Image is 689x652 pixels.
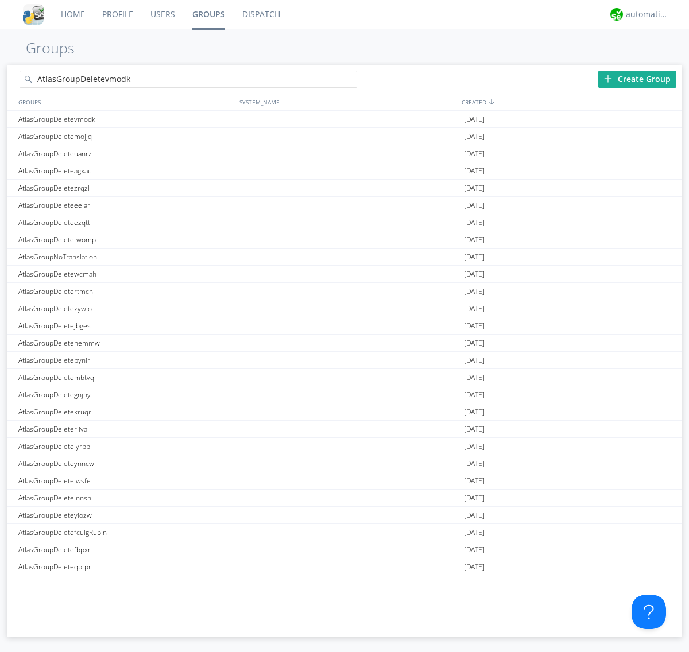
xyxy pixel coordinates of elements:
a: AtlasGroupDeletewcmah[DATE] [7,266,682,283]
a: AtlasGroupDeleteuanrz[DATE] [7,145,682,162]
a: AtlasGroupDeletejbges[DATE] [7,317,682,335]
a: AtlasGroupDeleteyiozw[DATE] [7,507,682,524]
a: AtlasGroupNoTranslation[DATE] [7,249,682,266]
div: AtlasGroupDeleteeeiar [16,197,237,214]
span: [DATE] [464,352,485,369]
a: AtlasGroupDeletegnjhy[DATE] [7,386,682,403]
span: [DATE] [464,472,485,490]
span: [DATE] [464,249,485,266]
span: [DATE] [464,386,485,403]
div: AtlasGroupNoTranslation [16,249,237,265]
div: AtlasGroupDeletezywio [16,300,237,317]
a: AtlasGroupDeletefbpxr[DATE] [7,541,682,558]
a: AtlasGroupDeletetwomp[DATE] [7,231,682,249]
div: automation+atlas [626,9,669,20]
span: [DATE] [464,403,485,421]
a: AtlasGroupDeletekruqr[DATE] [7,403,682,421]
div: AtlasGroupDeletewcmah [16,266,237,282]
a: AtlasGroupDeletelwsfe[DATE] [7,472,682,490]
span: [DATE] [464,180,485,197]
div: AtlasGroupDeletegnjhy [16,386,237,403]
a: AtlasGroupDeletertmcn[DATE] [7,283,682,300]
a: AtlasGroupDeletelyrpp[DATE] [7,438,682,455]
span: [DATE] [464,214,485,231]
span: [DATE] [464,507,485,524]
a: AtlasGroupDeletezywio[DATE] [7,300,682,317]
span: [DATE] [464,455,485,472]
div: AtlasGroupDeletelyrpp [16,438,237,455]
a: AtlasGroupDeleterjiva[DATE] [7,421,682,438]
a: AtlasGroupDeleteagxau[DATE] [7,162,682,180]
span: [DATE] [464,490,485,507]
div: AtlasGroupDeletelnnsn [16,490,237,506]
div: AtlasGroupDeleteynncw [16,455,237,472]
a: AtlasGroupDeleteqbtpr[DATE] [7,558,682,576]
span: [DATE] [464,317,485,335]
div: AtlasGroupDeletezrqzl [16,180,237,196]
div: AtlasGroupDeleteuanrz [16,145,237,162]
span: [DATE] [464,145,485,162]
span: [DATE] [464,197,485,214]
a: AtlasGroupDeleteezqtt[DATE] [7,214,682,231]
span: [DATE] [464,300,485,317]
div: AtlasGroupDeleteagxau [16,162,237,179]
span: [DATE] [464,162,485,180]
a: AtlasGroupDeletevmodk[DATE] [7,111,682,128]
div: AtlasGroupDeletepynir [16,352,237,368]
span: [DATE] [464,524,485,541]
a: AtlasGroupDeletembtvq[DATE] [7,369,682,386]
div: SYSTEM_NAME [237,94,459,110]
span: [DATE] [464,111,485,128]
img: d2d01cd9b4174d08988066c6d424eccd [610,8,623,21]
div: Create Group [598,71,676,88]
span: [DATE] [464,128,485,145]
div: CREATED [459,94,682,110]
a: AtlasGroupDeletemojjq[DATE] [7,128,682,145]
a: AtlasGroupDeletenemmw[DATE] [7,335,682,352]
input: Search groups [20,71,357,88]
span: [DATE] [464,369,485,386]
div: AtlasGroupDeletejbges [16,317,237,334]
div: AtlasGroupDeletemojjq [16,128,237,145]
img: cddb5a64eb264b2086981ab96f4c1ba7 [23,4,44,25]
a: AtlasGroupDeleteeeiar[DATE] [7,197,682,214]
div: AtlasGroupDeletefbpxr [16,541,237,558]
div: AtlasGroupDeleterjiva [16,421,237,437]
div: GROUPS [16,94,234,110]
div: AtlasGroupDeletenemmw [16,335,237,351]
div: AtlasGroupDeleteyiozw [16,507,237,523]
div: AtlasGroupDeletembtvq [16,369,237,386]
span: [DATE] [464,283,485,300]
span: [DATE] [464,558,485,576]
div: AtlasGroupDeleteqbtpr [16,558,237,575]
div: AtlasGroupDeleteezqtt [16,214,237,231]
span: [DATE] [464,266,485,283]
div: AtlasGroupDeletetwomp [16,231,237,248]
div: AtlasGroupDeletevmodk [16,111,237,127]
a: AtlasGroupDeleteynncw[DATE] [7,455,682,472]
div: AtlasGroupDeletefculgRubin [16,524,237,541]
a: AtlasGroupDeletezrqzl[DATE] [7,180,682,197]
a: AtlasGroupDeletepynir[DATE] [7,352,682,369]
span: [DATE] [464,541,485,558]
a: AtlasGroupDeletelnnsn[DATE] [7,490,682,507]
span: [DATE] [464,421,485,438]
a: AtlasGroupDeletefculgRubin[DATE] [7,524,682,541]
iframe: Toggle Customer Support [632,595,666,629]
img: plus.svg [604,75,612,83]
span: [DATE] [464,231,485,249]
div: AtlasGroupDeletertmcn [16,283,237,300]
span: [DATE] [464,438,485,455]
span: [DATE] [464,335,485,352]
div: AtlasGroupDeletekruqr [16,403,237,420]
div: AtlasGroupDeletelwsfe [16,472,237,489]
